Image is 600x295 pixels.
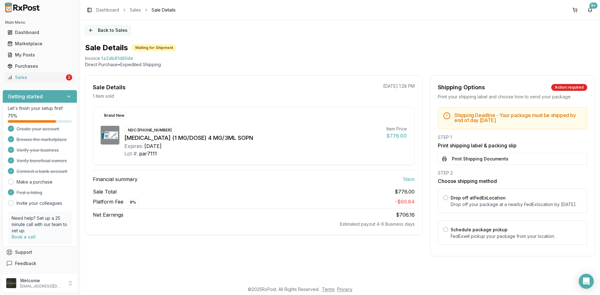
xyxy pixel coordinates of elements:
[7,63,72,69] div: Purchases
[101,126,119,145] img: Ozempic (1 MG/DOSE) 4 MG/3ML SOPN
[93,198,139,206] span: Platform Fee
[93,188,117,195] span: Sale Total
[579,274,594,289] div: Open Intercom Messenger
[5,20,75,25] h2: Main Menu
[451,201,582,208] p: Drop off your package at a nearby FedEx location by [DATE] .
[132,44,177,51] div: Waiting for Shipment
[7,41,72,47] div: Marketplace
[438,170,587,176] div: STEP 2
[124,150,138,157] div: Lot #:
[139,150,157,157] div: par7111
[438,94,587,100] div: Print your shipping label and choose how to send your package
[12,234,36,239] a: Book a call
[438,142,587,149] h3: Print shipping label & packing slip
[395,199,415,205] span: - $69.84
[152,7,176,13] span: Sale Details
[17,126,59,132] span: Create your account
[6,278,16,288] img: User avatar
[101,112,128,119] div: Brand New
[93,175,137,183] span: Financial summary
[451,195,506,200] label: Drop off at FedEx Location
[383,83,415,89] p: [DATE] 1:28 PM
[17,136,67,143] span: Browse the marketplace
[85,25,131,35] button: Back to Sales
[2,27,77,37] button: Dashboard
[12,215,68,234] p: Need help? Set up a 25 minute call with our team to set up.
[15,260,36,267] span: Feedback
[5,49,75,61] a: My Posts
[124,142,143,150] div: Expires:
[85,61,595,68] p: Direct Purchase • Expedited Shipping
[20,278,63,284] p: Welcome
[8,93,43,100] h3: Getting started
[93,83,126,92] div: Sale Details
[17,179,52,185] a: Make a purchase
[7,52,72,58] div: My Posts
[396,212,415,218] span: $706.16
[403,175,415,183] span: 1 item
[7,29,72,36] div: Dashboard
[124,134,382,142] div: [MEDICAL_DATA] (1 MG/DOSE) 4 MG/3ML SOPN
[454,113,582,123] h5: Shipping Deadline - Your package must be shipped by end of day [DATE] .
[130,7,141,13] a: Sales
[5,27,75,38] a: Dashboard
[93,93,114,99] p: 1 item sold
[589,2,597,9] div: 9+
[2,247,77,258] button: Support
[17,200,62,206] a: Invite your colleagues
[2,61,77,71] button: Purchases
[124,127,175,134] div: NDC: [PHONE_NUMBER]
[387,126,407,132] div: Item Price
[17,168,67,175] span: Connect a bank account
[387,132,407,140] div: $776.00
[17,158,67,164] span: Verify beneficial owners
[85,55,100,61] div: Invoice
[5,72,75,83] a: Sales2
[2,50,77,60] button: My Posts
[17,147,59,153] span: Verify your business
[85,43,128,53] h1: Sale Details
[438,83,485,92] div: Shipping Options
[2,72,77,82] button: Sales2
[96,7,176,13] nav: breadcrumb
[322,287,335,292] a: Terms
[144,142,162,150] div: [DATE]
[8,113,17,119] span: 75 %
[8,105,72,111] p: Let's finish your setup first!
[20,284,63,289] p: [EMAIL_ADDRESS][DOMAIN_NAME]
[2,258,77,269] button: Feedback
[66,74,72,81] div: 2
[585,5,595,15] button: 9+
[17,189,42,196] span: Post a listing
[5,61,75,72] a: Purchases
[438,153,587,165] button: Print Shipping Documents
[395,188,415,195] span: $776.00
[5,38,75,49] a: Marketplace
[93,221,415,227] div: Estimated payout 4-6 Business days
[551,84,587,91] div: Action required
[451,227,507,232] label: Schedule package pickup
[337,287,352,292] a: Privacy
[451,233,582,239] p: FedEx will pickup your package from your location.
[2,2,42,12] img: RxPost Logo
[93,211,123,219] span: Net Earnings
[438,177,587,185] h3: Choose shipping method
[438,134,587,140] div: STEP 1
[101,55,133,61] span: fa2db81d80de
[2,39,77,49] button: Marketplace
[7,74,65,81] div: Sales
[126,199,139,206] div: 9 %
[96,7,119,13] a: Dashboard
